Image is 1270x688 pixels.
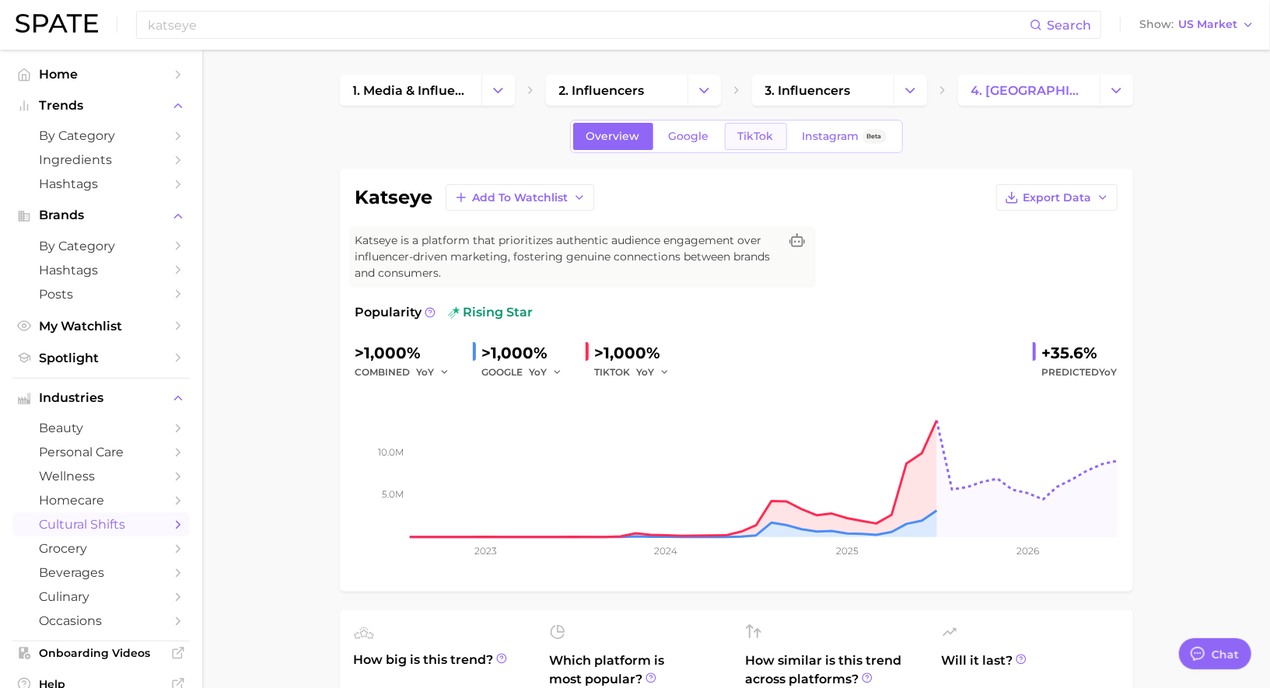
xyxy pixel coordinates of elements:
div: +35.6% [1042,341,1118,365]
tspan: 2025 [836,545,859,557]
span: Katseye is a platform that prioritizes authentic audience engagement over influencer-driven marke... [355,232,778,281]
span: Home [39,67,163,82]
a: culinary [12,585,190,609]
span: My Watchlist [39,319,163,334]
button: Change Category [1100,75,1133,106]
span: Export Data [1023,191,1092,204]
button: Trends [12,94,190,117]
span: Popularity [355,303,422,322]
a: 1. media & influencers [340,75,481,106]
a: homecare [12,488,190,512]
span: homecare [39,493,163,508]
a: Home [12,62,190,86]
tspan: 2023 [474,545,496,557]
a: My Watchlist [12,314,190,338]
input: Search here for a brand, industry, or ingredient [146,12,1030,38]
span: YoY [417,365,435,379]
a: Overview [573,123,653,150]
span: personal care [39,445,163,459]
div: combined [355,363,460,382]
a: 4. [GEOGRAPHIC_DATA] [958,75,1100,106]
span: grocery [39,541,163,556]
a: personal care [12,440,190,464]
span: YoY [530,365,548,379]
img: rising star [448,306,460,319]
span: wellness [39,469,163,484]
a: occasions [12,609,190,633]
button: YoY [637,363,670,382]
a: 3. influencers [752,75,894,106]
span: Hashtags [39,176,163,191]
span: 1. media & influencers [353,83,468,98]
button: Brands [12,204,190,227]
div: TIKTOK [595,363,680,382]
span: cultural shifts [39,517,163,532]
button: Export Data [996,184,1118,211]
span: US Market [1178,20,1237,29]
h1: katseye [355,188,433,207]
a: 2. influencers [546,75,687,106]
span: Beta [867,130,882,143]
a: Hashtags [12,258,190,282]
a: Hashtags [12,172,190,196]
span: Ingredients [39,152,163,167]
span: by Category [39,239,163,253]
span: >1,000% [595,344,661,362]
span: Trends [39,99,163,113]
span: Show [1139,20,1174,29]
span: Onboarding Videos [39,646,163,660]
a: Posts [12,282,190,306]
button: Change Category [894,75,927,106]
span: Search [1047,18,1091,33]
span: Predicted [1042,363,1118,382]
a: by Category [12,234,190,258]
button: Change Category [481,75,515,106]
span: Overview [586,130,640,143]
span: Brands [39,208,163,222]
span: 3. influencers [765,83,851,98]
a: TikTok [725,123,787,150]
a: grocery [12,536,190,561]
a: Google [656,123,722,150]
a: InstagramBeta [789,123,900,150]
span: TikTok [738,130,774,143]
a: by Category [12,124,190,148]
span: beverages [39,565,163,580]
span: 2. influencers [559,83,645,98]
a: beverages [12,561,190,585]
a: cultural shifts [12,512,190,536]
button: Add to Watchlist [446,184,594,211]
button: YoY [530,363,563,382]
span: Add to Watchlist [473,191,569,204]
a: beauty [12,416,190,440]
button: YoY [417,363,450,382]
img: SPATE [16,14,98,33]
a: Ingredients [12,148,190,172]
span: YoY [1100,366,1118,378]
div: GOOGLE [482,363,573,382]
button: ShowUS Market [1135,15,1258,35]
tspan: 2026 [1016,545,1039,557]
span: culinary [39,589,163,604]
a: Onboarding Videos [12,641,190,665]
span: Hashtags [39,263,163,278]
button: Change Category [687,75,721,106]
span: Industries [39,391,163,405]
a: wellness [12,464,190,488]
span: Google [669,130,709,143]
span: YoY [637,365,655,379]
a: Spotlight [12,346,190,370]
span: 4. [GEOGRAPHIC_DATA] [971,83,1086,98]
span: >1,000% [482,344,548,362]
span: occasions [39,613,163,628]
span: rising star [448,303,534,322]
span: beauty [39,421,163,435]
tspan: 2024 [654,545,677,557]
span: Instagram [803,130,859,143]
span: >1,000% [355,344,422,362]
span: Spotlight [39,351,163,365]
span: by Category [39,128,163,143]
button: Industries [12,386,190,410]
span: Posts [39,287,163,302]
